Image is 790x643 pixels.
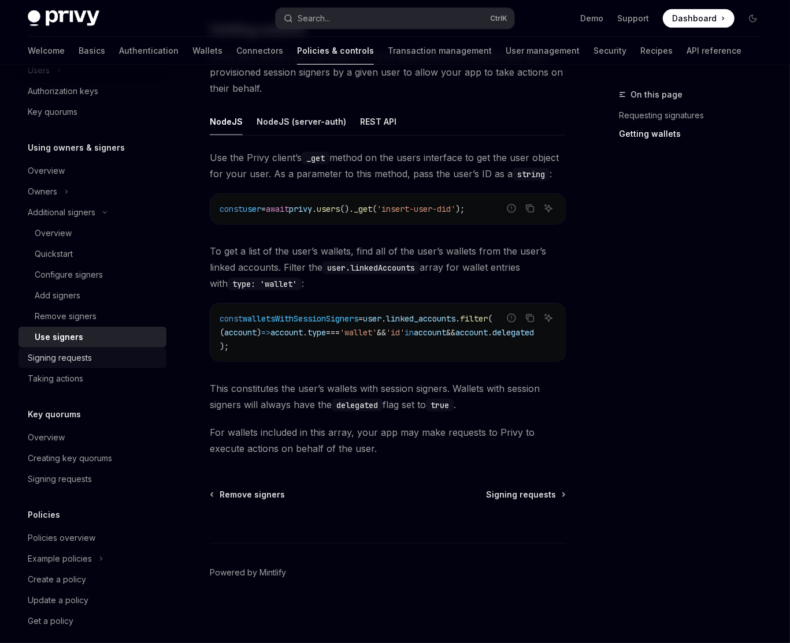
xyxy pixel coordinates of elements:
a: Overview [18,223,166,244]
span: From your server, you can query Privy to determine what wallets have been provisioned session sig... [210,48,566,96]
span: . [303,327,307,338]
button: Toggle Additional signers section [18,202,166,223]
a: Configure signers [18,264,166,285]
a: Wallets [192,37,222,65]
span: To get a list of the user’s wallets, find all of the user’s wallets from the user’s linked accoun... [210,243,566,291]
a: Creating key quorums [18,448,166,469]
a: Dashboard [663,9,735,28]
a: Connectors [236,37,283,65]
span: account [270,327,303,338]
span: privy [289,204,312,214]
a: Signing requests [486,489,565,500]
span: Use the Privy client’s method on the users interface to get the user object for your user. As a p... [210,149,566,182]
a: Welcome [28,37,65,65]
a: Add signers [18,285,166,306]
div: Add signers [35,289,80,302]
span: Remove signers [220,489,285,500]
span: . [488,327,492,338]
span: ) [257,327,261,338]
span: => [261,327,270,338]
div: Policies overview [28,531,95,545]
span: ( [488,313,492,324]
a: Update a policy [18,590,166,611]
span: 'wallet' [340,327,377,338]
div: Key quorums [28,105,77,119]
a: User management [506,37,580,65]
span: ); [455,204,465,214]
span: walletsWithSessionSigners [243,313,358,324]
span: . [381,313,386,324]
span: (). [340,204,354,214]
div: Signing requests [28,472,92,486]
button: Ask AI [541,201,556,216]
code: type: 'wallet' [228,278,302,290]
span: account [455,327,488,338]
button: REST API [360,108,396,135]
div: Signing requests [28,351,92,365]
a: Get a policy [18,611,166,631]
a: Overview [18,160,166,181]
button: Copy the contents from the code block [522,311,537,326]
button: Toggle Owners section [18,181,166,202]
span: account [224,327,257,338]
div: Additional signers [28,205,95,219]
a: Key quorums [18,102,166,122]
button: Toggle dark mode [744,9,762,28]
div: Configure signers [35,268,103,282]
code: delegated [332,399,383,412]
span: Signing requests [486,489,556,500]
span: This constitutes the user’s wallets with session signers. Wallets with session signers will alway... [210,380,566,413]
a: Getting wallets [619,125,772,143]
button: NodeJS [210,108,243,135]
div: Use signers [35,330,83,344]
a: Signing requests [18,469,166,489]
a: Demo [580,13,603,24]
span: ( [220,327,224,338]
code: user.linkedAccounts [322,261,420,274]
a: Support [617,13,649,24]
div: Creating key quorums [28,451,112,465]
div: Remove signers [35,309,97,323]
div: Update a policy [28,593,88,607]
div: Quickstart [35,247,73,261]
a: Authentication [119,37,179,65]
span: On this page [630,88,683,102]
button: Open search [276,8,514,29]
h5: Policies [28,508,60,522]
button: NodeJS (server-auth) [257,108,346,135]
a: Powered by Mintlify [210,567,286,578]
span: const [220,313,243,324]
a: Create a policy [18,569,166,590]
div: Example policies [28,552,92,566]
button: Report incorrect code [504,311,519,326]
a: Security [594,37,626,65]
span: . [455,313,460,324]
a: Recipes [640,37,673,65]
div: Taking actions [28,372,83,386]
div: Owners [28,185,57,199]
a: Quickstart [18,244,166,264]
span: . [312,204,317,214]
span: For wallets included in this array, your app may make requests to Privy to execute actions on beh... [210,424,566,457]
a: Transaction management [388,37,492,65]
div: Overview [28,431,65,444]
span: type [307,327,326,338]
div: Overview [28,164,65,178]
button: Report incorrect code [504,201,519,216]
span: _get [354,204,372,214]
code: _get [302,152,329,165]
span: ( [372,204,377,214]
span: user [243,204,261,214]
span: ); [220,341,229,352]
button: Ask AI [541,311,556,326]
a: Remove signers [18,306,166,327]
a: Use signers [18,327,166,347]
span: account [414,327,446,338]
span: filter [460,313,488,324]
a: Basics [79,37,105,65]
span: in [405,327,414,338]
span: delegated [492,327,534,338]
span: linked_accounts [386,313,455,324]
span: Dashboard [672,13,717,24]
span: && [377,327,386,338]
